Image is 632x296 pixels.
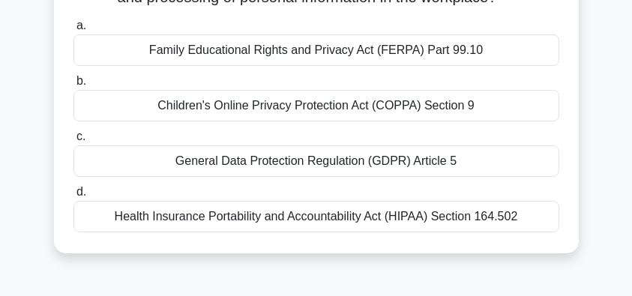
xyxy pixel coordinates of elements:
[76,130,85,142] span: c.
[76,74,86,87] span: b.
[76,185,86,198] span: d.
[73,90,559,121] div: Children's Online Privacy Protection Act (COPPA) Section 9
[73,145,559,177] div: General Data Protection Regulation (GDPR) Article 5
[76,19,86,31] span: a.
[73,201,559,232] div: Health Insurance Portability and Accountability Act (HIPAA) Section 164.502
[73,34,559,66] div: Family Educational Rights and Privacy Act (FERPA) Part 99.10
